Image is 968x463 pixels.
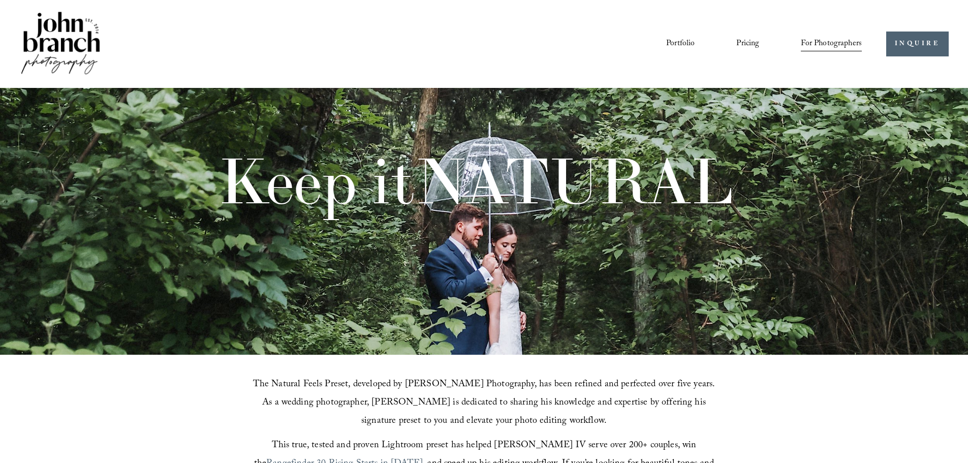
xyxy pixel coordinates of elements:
[736,35,759,52] a: Pricing
[19,10,102,78] img: John Branch IV Photography
[886,32,949,56] a: INQUIRE
[801,35,862,52] a: folder dropdown
[218,149,733,213] h1: Keep it
[253,377,718,429] span: The Natural Feels Preset, developed by [PERSON_NAME] Photography, has been refined and perfected ...
[801,36,862,52] span: For Photographers
[666,35,695,52] a: Portfolio
[415,141,733,221] span: NATURAL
